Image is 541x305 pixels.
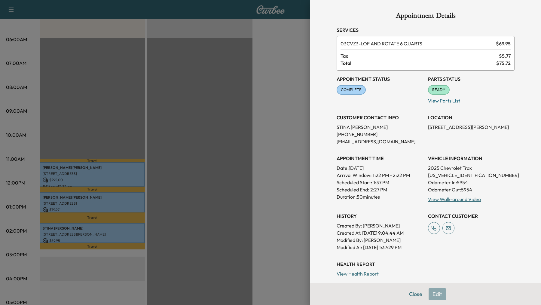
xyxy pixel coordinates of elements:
span: $ 69.95 [496,40,511,47]
h3: Health Report [337,261,515,268]
p: [PHONE_NUMBER] [337,131,423,138]
span: Total [341,59,496,67]
p: Modified By : [PERSON_NAME] [337,236,423,244]
h3: Services [337,26,515,34]
p: View Parts List [428,95,515,104]
p: Odometer Out: 5954 [428,186,515,193]
span: READY [429,87,449,93]
h3: LOCATION [428,114,515,121]
p: Arrival Window: [337,172,423,179]
p: 1:37 PM [373,179,389,186]
span: 1:22 PM - 2:22 PM [373,172,410,179]
span: Tax [341,52,499,59]
h3: CONTACT CUSTOMER [428,212,515,220]
p: Scheduled Start: [337,179,372,186]
p: [EMAIL_ADDRESS][DOMAIN_NAME] [337,138,423,145]
p: 2:27 PM [370,186,387,193]
p: Created By : [PERSON_NAME] [337,222,423,229]
h1: Appointment Details [337,12,515,22]
p: Duration: 50 minutes [337,193,423,200]
span: $ 75.72 [496,59,511,67]
h3: Parts Status [428,75,515,83]
p: STINA [PERSON_NAME] [337,124,423,131]
p: Modified At : [DATE] 1:37:29 PM [337,244,423,251]
a: View Walk-around Video [428,196,481,202]
p: [STREET_ADDRESS][PERSON_NAME] [428,124,515,131]
p: Odometer In: 5954 [428,179,515,186]
h3: APPOINTMENT TIME [337,155,423,162]
p: 2025 Chevrolet Trax [428,164,515,172]
a: View Health Report [337,271,379,277]
p: [US_VEHICLE_IDENTIFICATION_NUMBER] [428,172,515,179]
h3: CUSTOMER CONTACT INFO [337,114,423,121]
span: LOF AND ROTATE 6 QUARTS [341,40,494,47]
span: $ 5.77 [499,52,511,59]
h3: Appointment Status [337,75,423,83]
p: Date: [DATE] [337,164,423,172]
h3: History [337,212,423,220]
p: Created At : [DATE] 9:04:44 AM [337,229,423,236]
span: COMPLETE [337,87,365,93]
button: Close [405,288,426,300]
p: Scheduled End: [337,186,369,193]
h3: VEHICLE INFORMATION [428,155,515,162]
